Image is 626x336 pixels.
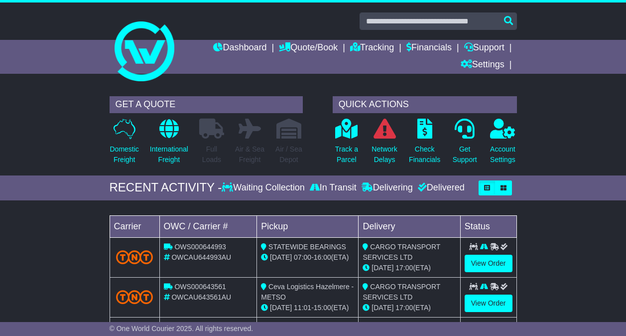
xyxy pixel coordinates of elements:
td: Pickup [257,215,359,237]
p: Check Financials [409,144,440,165]
p: Get Support [453,144,477,165]
span: OWCAU644993AU [171,253,231,261]
img: TNT_Domestic.png [116,250,153,264]
span: © One World Courier 2025. All rights reserved. [110,325,253,333]
img: TNT_Domestic.png [116,290,153,304]
td: OWC / Carrier # [159,215,257,237]
span: OWS000643561 [174,283,226,291]
p: Air & Sea Freight [235,144,264,165]
a: AccountSettings [490,118,516,170]
span: 17:00 [395,264,413,272]
span: OWS000644993 [174,243,226,251]
td: Status [460,215,516,237]
a: Tracking [350,40,394,57]
td: Carrier [110,215,159,237]
a: Settings [461,57,504,74]
span: 15:00 [314,304,331,312]
a: DomesticFreight [110,118,139,170]
div: - (ETA) [261,303,354,313]
span: 17:00 [395,304,413,312]
a: InternationalFreight [149,118,189,170]
a: View Order [465,255,512,272]
p: Account Settings [490,144,515,165]
p: Track a Parcel [335,144,358,165]
a: View Order [465,295,512,312]
div: GET A QUOTE [110,96,303,113]
a: Support [464,40,504,57]
span: 11:01 [294,304,311,312]
span: STATEWIDE BEARINGS [268,243,346,251]
div: RECENT ACTIVITY - [110,180,222,195]
span: [DATE] [372,264,393,272]
span: CARGO TRANSPORT SERVICES LTD [363,283,440,301]
span: [DATE] [372,304,393,312]
span: 07:00 [294,253,311,261]
div: QUICK ACTIONS [333,96,517,113]
p: Air / Sea Depot [275,144,302,165]
div: - (ETA) [261,252,354,263]
span: Ceva Logistics Hazelmere - METSO [261,283,354,301]
span: [DATE] [270,304,292,312]
div: Waiting Collection [222,182,307,193]
span: OWCAU643561AU [171,293,231,301]
span: CARGO TRANSPORT SERVICES LTD [363,243,440,261]
a: NetworkDelays [371,118,397,170]
td: Delivery [359,215,460,237]
div: Delivering [359,182,415,193]
a: GetSupport [452,118,478,170]
p: International Freight [150,144,188,165]
a: Financials [406,40,452,57]
p: Full Loads [199,144,224,165]
div: In Transit [307,182,359,193]
p: Domestic Freight [110,144,139,165]
div: (ETA) [363,303,456,313]
p: Network Delays [372,144,397,165]
a: Dashboard [213,40,266,57]
a: Track aParcel [335,118,359,170]
span: 16:00 [314,253,331,261]
a: CheckFinancials [408,118,441,170]
div: (ETA) [363,263,456,273]
a: Quote/Book [279,40,338,57]
span: [DATE] [270,253,292,261]
div: Delivered [415,182,465,193]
